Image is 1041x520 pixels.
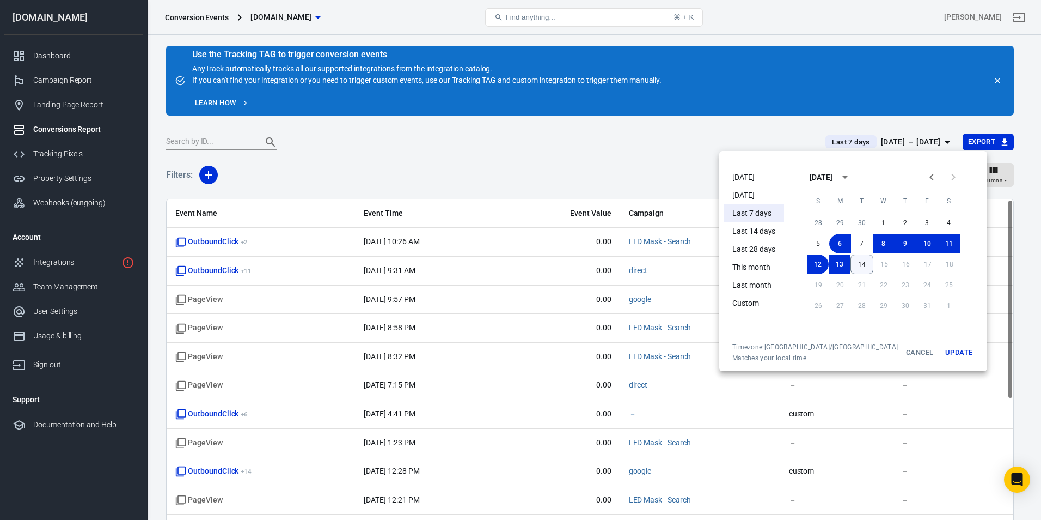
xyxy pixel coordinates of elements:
[941,343,976,362] button: Update
[807,255,829,274] button: 12
[724,222,784,240] li: Last 14 days
[809,190,828,212] span: Sunday
[873,213,895,233] button: 1
[807,234,829,253] button: 5
[732,343,898,352] div: Timezone: [GEOGRAPHIC_DATA]/[GEOGRAPHIC_DATA]
[830,190,850,212] span: Monday
[939,190,959,212] span: Saturday
[724,258,784,276] li: This month
[732,354,898,362] span: Matches your local time
[724,186,784,204] li: [DATE]
[916,213,938,233] button: 3
[829,255,850,274] button: 13
[895,234,916,253] button: 9
[724,276,784,294] li: Last month
[895,213,916,233] button: 2
[851,234,873,253] button: 7
[829,234,851,253] button: 6
[873,234,895,253] button: 8
[938,234,960,253] button: 11
[724,240,784,258] li: Last 28 days
[852,190,872,212] span: Tuesday
[917,190,937,212] span: Friday
[851,213,873,233] button: 30
[829,213,851,233] button: 29
[1004,467,1030,493] div: Open Intercom Messenger
[807,213,829,233] button: 28
[902,343,937,362] button: Cancel
[810,172,832,183] div: [DATE]
[874,190,893,212] span: Wednesday
[921,166,942,188] button: Previous month
[916,234,938,253] button: 10
[938,213,960,233] button: 4
[836,168,854,186] button: calendar view is open, switch to year view
[724,168,784,186] li: [DATE]
[724,204,784,222] li: Last 7 days
[896,190,915,212] span: Thursday
[724,294,784,312] li: Custom
[850,255,873,274] button: 14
